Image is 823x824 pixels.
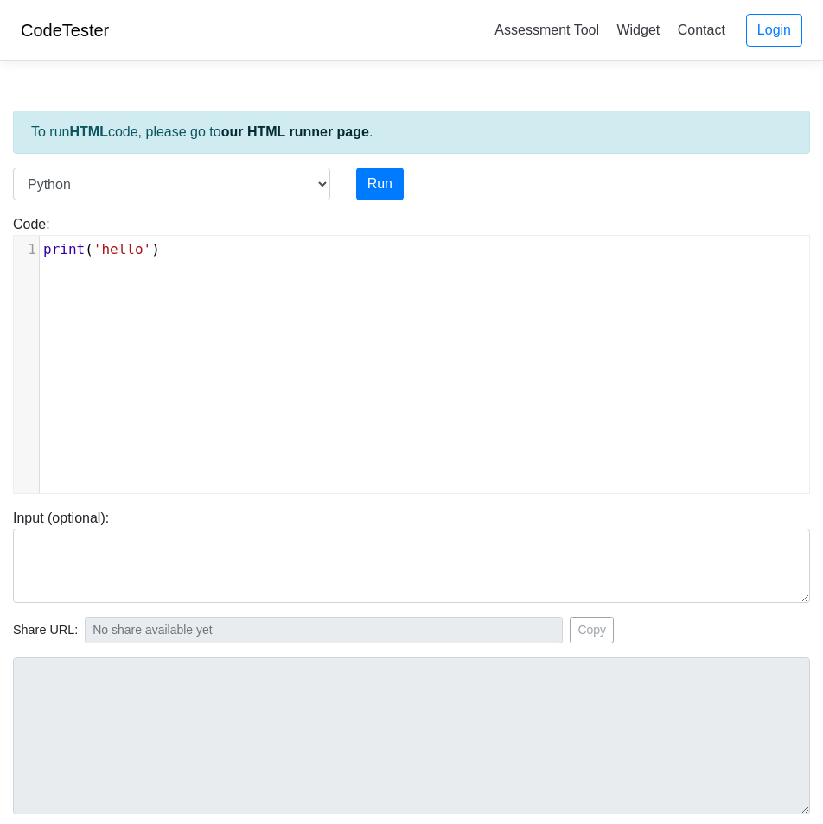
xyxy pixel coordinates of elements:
[69,124,107,139] strong: HTML
[93,241,151,257] span: 'hello'
[13,621,78,640] span: Share URL:
[356,168,404,200] button: Run
[13,111,810,154] div: To run code, please go to .
[85,617,563,643] input: No share available yet
[221,124,369,139] a: our HTML runner page
[746,14,802,47] a: Login
[14,239,39,260] div: 1
[43,241,85,257] span: print
[570,617,614,643] button: Copy
[671,16,732,44] a: Contact
[488,16,606,44] a: Assessment Tool
[21,21,109,40] a: CodeTester
[609,16,667,44] a: Widget
[43,241,160,257] span: ( )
